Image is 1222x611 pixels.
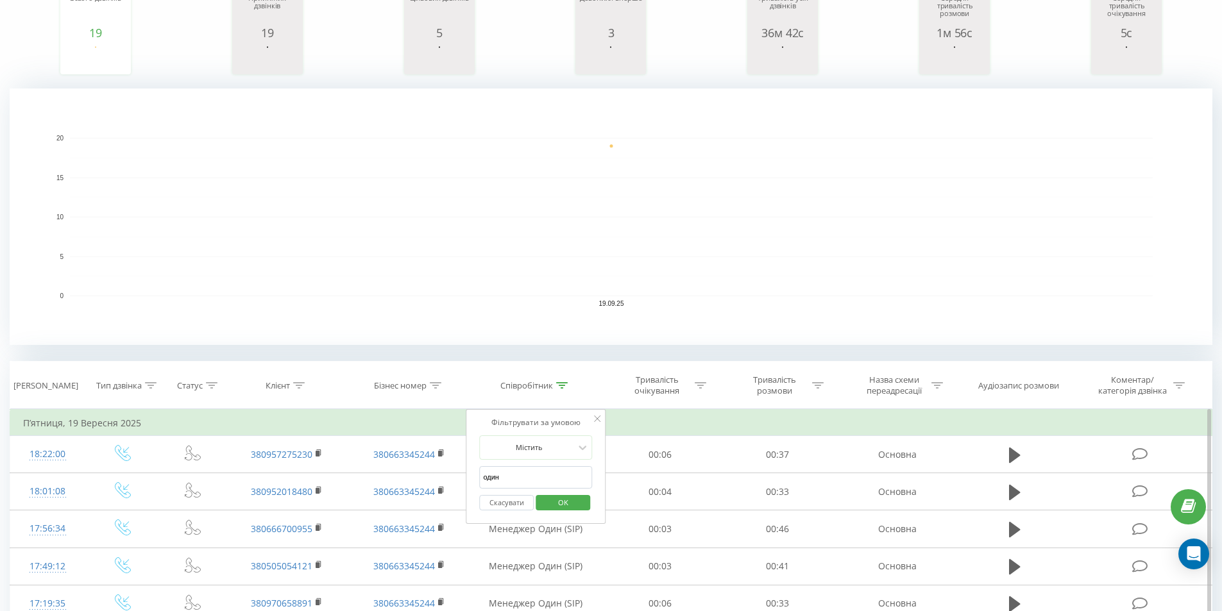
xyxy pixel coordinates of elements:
td: Основна [836,473,958,510]
div: Клієнт [266,380,290,391]
td: 00:06 [602,436,719,473]
a: 380957275230 [251,448,312,460]
div: Аудіозапис розмови [978,380,1059,391]
div: 17:49:12 [23,554,72,579]
div: 5с [1094,26,1158,39]
button: OK [536,495,590,511]
div: 18:22:00 [23,442,72,467]
a: 380952018480 [251,485,312,498]
div: 1м 56с [922,26,987,39]
div: Open Intercom Messenger [1178,539,1209,569]
a: 380663345244 [373,560,435,572]
a: 380666700955 [251,523,312,535]
div: 36м 42с [751,26,815,39]
td: 00:04 [602,473,719,510]
div: Бізнес номер [374,380,427,391]
text: 20 [56,135,64,142]
text: 5 [60,253,64,260]
svg: A chart. [10,88,1212,345]
div: [PERSON_NAME] [13,380,78,391]
input: Введіть значення [479,466,592,489]
td: Основна [836,548,958,585]
div: Тип дзвінка [96,380,142,391]
a: 380663345244 [373,485,435,498]
span: OK [545,492,581,512]
svg: A chart. [922,39,987,78]
div: Коментар/категорія дзвінка [1095,374,1170,396]
svg: A chart. [751,39,815,78]
td: Основна [836,510,958,548]
div: Тривалість розмови [740,374,809,396]
div: 19 [64,26,128,39]
a: 380505054121 [251,560,312,572]
div: 17:56:34 [23,516,72,541]
div: 5 [407,26,471,39]
svg: A chart. [1094,39,1158,78]
div: Фільтрувати за умовою [479,416,592,429]
td: 00:03 [602,548,719,585]
div: 18:01:08 [23,479,72,504]
svg: A chart. [407,39,471,78]
div: Тривалість очікування [623,374,692,396]
a: 380663345244 [373,523,435,535]
a: 380663345244 [373,448,435,460]
div: 3 [579,26,643,39]
svg: A chart. [235,39,300,78]
a: 380970658891 [251,597,312,609]
a: 380663345244 [373,597,435,609]
text: 0 [60,292,64,299]
td: Основна [836,436,958,473]
td: 00:03 [602,510,719,548]
td: 00:33 [719,473,836,510]
svg: A chart. [64,39,128,78]
div: 19 [235,26,300,39]
text: 19.09.25 [599,300,624,307]
td: Менеджер Один (SIP) [470,510,602,548]
svg: A chart. [579,39,643,78]
td: Менеджер Один (SIP) [470,548,602,585]
td: 00:37 [719,436,836,473]
td: 00:46 [719,510,836,548]
td: П’ятниця, 19 Вересня 2025 [10,410,1212,436]
text: 10 [56,213,64,221]
td: 00:41 [719,548,836,585]
text: 15 [56,174,64,181]
div: Статус [177,380,203,391]
div: Співробітник [500,380,553,391]
button: Скасувати [479,495,534,511]
div: Назва схеми переадресації [860,374,928,396]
